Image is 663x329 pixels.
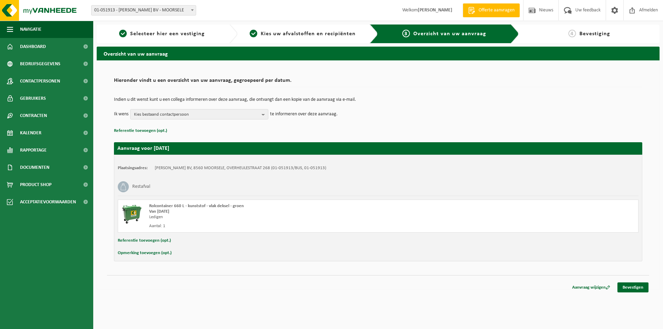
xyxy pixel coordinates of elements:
[118,236,171,245] button: Referentie toevoegen (opt.)
[132,181,150,192] h3: Restafval
[477,7,516,14] span: Offerte aanvragen
[91,5,196,16] span: 01-051913 - LIBBRECHT ALAIN BV - MOORSELE
[20,55,60,72] span: Bedrijfsgegevens
[114,126,167,135] button: Referentie toevoegen (opt.)
[20,193,76,211] span: Acceptatievoorwaarden
[134,109,259,120] span: Kies bestaand contactpersoon
[114,78,642,87] h2: Hieronder vindt u een overzicht van uw aanvraag, gegroepeerd per datum.
[250,30,257,37] span: 2
[118,166,148,170] strong: Plaatsingsadres:
[114,109,128,119] p: Ik wens
[114,97,642,102] p: Indien u dit wenst kunt u een collega informeren over deze aanvraag, die ontvangt dan een kopie v...
[20,38,46,55] span: Dashboard
[20,72,60,90] span: Contactpersonen
[130,109,268,119] button: Kies bestaand contactpersoon
[100,30,224,38] a: 1Selecteer hier een vestiging
[155,165,326,171] td: [PERSON_NAME] BV, 8560 MOORSELE, OVERHEULESTRAAT 268 (01-051913/BUS, 01-051913)
[3,314,115,329] iframe: chat widget
[20,90,46,107] span: Gebruikers
[270,109,338,119] p: te informeren over deze aanvraag.
[20,142,47,159] span: Rapportage
[149,214,406,220] div: Ledigen
[20,21,41,38] span: Navigatie
[568,30,576,37] span: 4
[20,176,51,193] span: Product Shop
[97,47,660,60] h2: Overzicht van uw aanvraag
[413,31,486,37] span: Overzicht van uw aanvraag
[20,107,47,124] span: Contracten
[617,282,648,292] a: Bevestigen
[149,209,169,214] strong: Van [DATE]
[579,31,610,37] span: Bevestiging
[20,159,49,176] span: Documenten
[118,249,172,258] button: Opmerking toevoegen (opt.)
[463,3,520,17] a: Offerte aanvragen
[20,124,41,142] span: Kalender
[117,146,169,151] strong: Aanvraag voor [DATE]
[122,203,142,224] img: WB-0660-HPE-GN-01.png
[130,31,205,37] span: Selecteer hier een vestiging
[149,223,406,229] div: Aantal: 1
[418,8,452,13] strong: [PERSON_NAME]
[119,30,127,37] span: 1
[261,31,356,37] span: Kies uw afvalstoffen en recipiënten
[567,282,615,292] a: Aanvraag wijzigen
[402,30,410,37] span: 3
[92,6,196,15] span: 01-051913 - LIBBRECHT ALAIN BV - MOORSELE
[149,204,244,208] span: Rolcontainer 660 L - kunststof - vlak deksel - groen
[241,30,365,38] a: 2Kies uw afvalstoffen en recipiënten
